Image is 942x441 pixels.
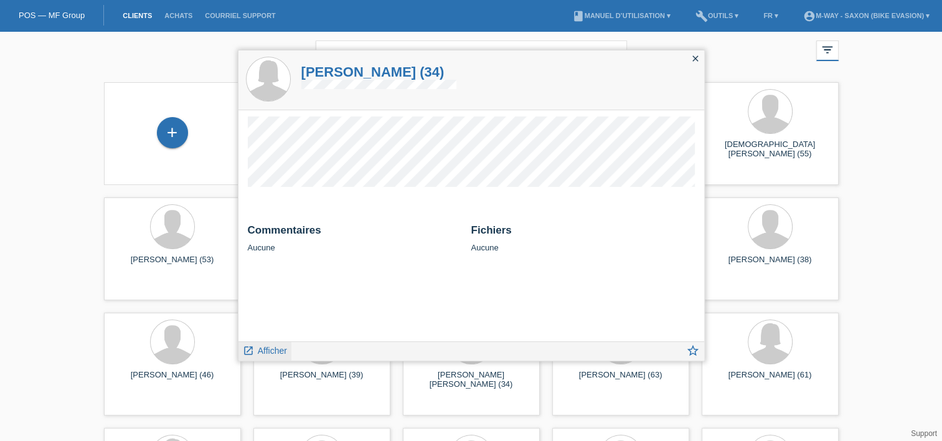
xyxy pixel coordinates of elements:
[757,12,784,19] a: FR ▾
[471,224,695,252] div: Aucune
[301,64,456,80] a: [PERSON_NAME] (34)
[911,429,937,438] a: Support
[689,12,745,19] a: buildOutils ▾
[471,224,695,243] h2: Fichiers
[248,224,462,243] h2: Commentaires
[712,255,829,275] div: [PERSON_NAME] (38)
[243,342,287,358] a: launch Afficher
[690,54,700,64] i: close
[19,11,85,20] a: POS — MF Group
[712,370,829,390] div: [PERSON_NAME] (61)
[413,370,530,390] div: [PERSON_NAME] [PERSON_NAME] (34)
[562,370,679,390] div: [PERSON_NAME] (63)
[199,12,281,19] a: Courriel Support
[797,12,936,19] a: account_circlem-way - Saxon (Bike Evasion) ▾
[686,345,700,361] a: star_border
[158,122,187,143] div: Enregistrer le client
[566,12,677,19] a: bookManuel d’utilisation ▾
[316,40,627,70] input: Recherche...
[803,10,816,22] i: account_circle
[248,224,462,252] div: Aucune
[695,10,708,22] i: build
[686,344,700,358] i: star_border
[158,12,199,19] a: Achats
[572,10,585,22] i: book
[243,345,254,356] i: launch
[116,12,158,19] a: Clients
[821,43,834,57] i: filter_list
[114,370,231,390] div: [PERSON_NAME] (46)
[263,370,380,390] div: [PERSON_NAME] (39)
[712,140,829,159] div: [DEMOGRAPHIC_DATA][PERSON_NAME] (55)
[114,255,231,275] div: [PERSON_NAME] (53)
[258,346,287,356] span: Afficher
